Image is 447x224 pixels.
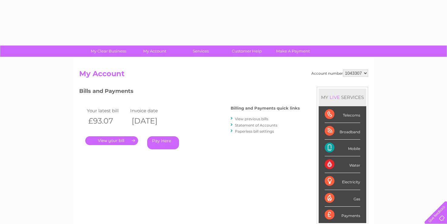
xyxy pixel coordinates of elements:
[325,207,360,223] div: Payments
[85,107,129,115] td: Your latest bill
[83,46,134,57] a: My Clear Business
[85,115,129,127] th: £93.07
[222,46,272,57] a: Customer Help
[147,136,179,149] a: Pay Here
[176,46,226,57] a: Services
[79,87,300,97] h3: Bills and Payments
[311,70,368,77] div: Account number
[129,115,172,127] th: [DATE]
[129,107,172,115] td: Invoice date
[325,123,360,140] div: Broadband
[79,70,368,81] h2: My Account
[325,156,360,173] div: Water
[325,140,360,156] div: Mobile
[235,117,268,121] a: View previous bills
[325,106,360,123] div: Telecoms
[325,190,360,207] div: Gas
[231,106,300,110] h4: Billing and Payments quick links
[235,129,274,134] a: Paperless bill settings
[328,94,341,100] div: LIVE
[325,173,360,190] div: Electricity
[319,89,366,106] div: MY SERVICES
[130,46,180,57] a: My Account
[268,46,318,57] a: Make A Payment
[235,123,277,127] a: Statement of Accounts
[85,136,138,145] a: .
